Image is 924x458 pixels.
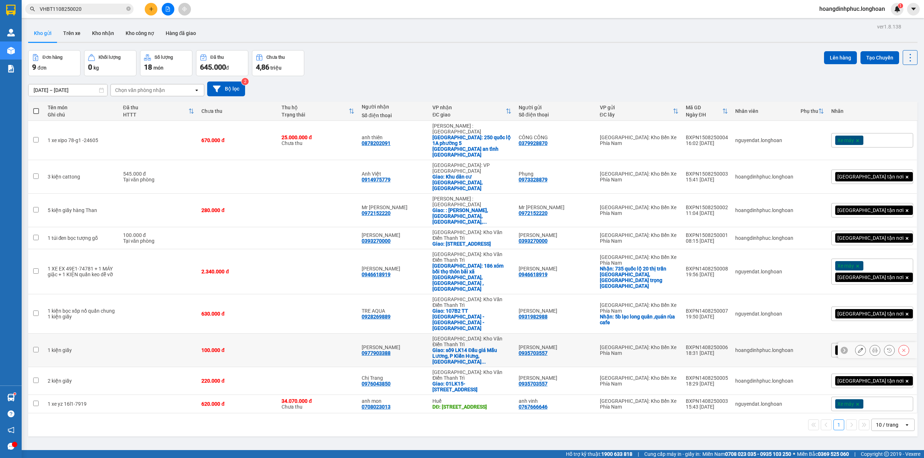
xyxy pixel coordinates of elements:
span: [GEOGRAPHIC_DATA] tận nơi [837,378,903,384]
div: 0946618919 [362,272,391,277]
div: Người gửi [519,105,593,110]
span: [GEOGRAPHIC_DATA] tận nơi [837,235,903,241]
strong: 0369 525 060 [818,451,849,457]
div: VP nhận [432,105,506,110]
span: [GEOGRAPHIC_DATA] tận nơi [837,207,903,213]
span: caret-down [910,6,917,12]
div: hoangdinhphuc.longhoan [735,235,793,241]
div: [GEOGRAPHIC_DATA]: Kho Bến Xe Phía Nam [600,254,679,266]
span: Miền Bắc [797,450,849,458]
div: 0976043850 [362,381,391,387]
button: caret-down [907,3,920,16]
div: Tại văn phòng [123,238,195,244]
div: 0379928870 [519,140,548,146]
div: huỳnh ngọc hoà [519,308,593,314]
div: [GEOGRAPHIC_DATA]: Kho Bến Xe Phía Nam [600,171,679,182]
span: plus [149,6,154,12]
div: 5 kiện giấy hàng Than [48,207,116,213]
div: 620.000 đ [201,401,274,407]
div: 100.000 đ [123,232,195,238]
div: BXPN1408250005 [686,375,728,381]
div: Tại văn phòng [123,177,195,182]
div: 0393270000 [519,238,548,244]
span: Xe máy [837,401,854,407]
div: [GEOGRAPHIC_DATA]: Kho Bến Xe Phía Nam [600,344,679,356]
div: Đơn hàng [43,55,62,60]
span: Mã đơn: BXPN1408250005 [3,39,111,48]
div: 1 xe yz 16l1-7919 [48,401,116,407]
span: notification [8,427,14,433]
div: Anh Thạnh [519,344,593,350]
div: HTTT [123,112,189,118]
div: anh thiên [362,135,425,140]
span: file-add [165,6,170,12]
div: Chưa thu [201,108,274,114]
span: ... [481,359,486,365]
span: 9 [32,63,36,71]
div: 0973328879 [519,177,548,182]
div: 18:31 [DATE] [686,350,728,356]
div: 1 kiện giấy [48,347,116,353]
div: Trạng thái [282,112,349,118]
div: [GEOGRAPHIC_DATA]: Kho Văn Điển Thanh Trì [432,336,511,347]
button: Đơn hàng9đơn [28,50,80,76]
div: 670.000 đ [201,137,274,143]
div: 0977903388 [362,350,391,356]
div: 18:29 [DATE] [686,381,728,387]
svg: open [904,422,910,428]
button: Số lượng18món [140,50,192,76]
div: Thu hộ [282,105,349,110]
button: 1 [833,419,844,430]
div: 34.070.000 đ [282,398,354,404]
div: 0393270000 [362,238,391,244]
div: 100.000 đ [201,347,274,353]
div: 0972152220 [362,210,391,216]
img: solution-icon [7,65,15,72]
button: Hàng đã giao [160,25,202,42]
div: 08:15 [DATE] [686,238,728,244]
div: Chưa thu [282,135,354,146]
div: [GEOGRAPHIC_DATA]: Kho Văn Điển Thanh Trì [432,296,511,308]
div: [GEOGRAPHIC_DATA]: Kho Bến Xe Phía Nam [600,398,679,410]
button: Kho công nợ [120,25,160,42]
div: 0914975779 [362,177,391,182]
div: 1 XE EX 49E1-74781 + 1 MÁY giặc + 1 KIỆN quấn keo dễ vỡ [48,266,116,277]
img: warehouse-icon [7,29,15,36]
div: Giao: : Hoa Ngữ JEC, Đường Lê Đức Thọ, Khu phố Trảng Lớn, Phường Hắc Dịch, TP Phú Mỹ, Bà Rịa Vũng... [432,207,511,225]
div: 545.000 đ [123,171,195,177]
div: 0931982988 [519,314,548,320]
img: logo-vxr [6,5,16,16]
span: copyright [884,452,889,457]
button: Tạo Chuyến [860,51,899,64]
button: aim [178,3,191,16]
th: Toggle SortBy [429,102,515,121]
div: hoangdinhphuc.longhoan [735,207,793,213]
div: ĐC giao [432,112,506,118]
span: 18:29:05 [DATE] [3,50,45,56]
div: Anh Tùng [519,232,593,238]
div: [GEOGRAPHIC_DATA]: Kho Văn Điển Thanh Trì [432,229,511,241]
div: Giao: 01LK15- Dọc Bún 1, P HÀ Đông, HÀ Nội [432,381,511,392]
input: Tìm tên, số ĐT hoặc mã đơn [40,5,125,13]
div: [GEOGRAPHIC_DATA]: Kho Văn Điển Thanh Trì [432,369,511,381]
span: 4,86 [256,63,269,71]
div: [GEOGRAPHIC_DATA]: VP [GEOGRAPHIC_DATA] [432,162,511,174]
svg: open [194,87,200,93]
button: Chưa thu4,86 triệu [252,50,304,76]
sup: 1 [898,3,903,8]
span: search [30,6,35,12]
div: đào thị dung [519,266,593,272]
div: Số lượng [154,55,173,60]
div: anh mon [362,398,425,404]
div: Giao: số 5 ngõ 231, Khâm Thiên, Hà Nội [432,241,511,247]
div: BXPN1408250006 [686,344,728,350]
div: [GEOGRAPHIC_DATA]: Kho Văn Điển Thanh Trì [432,251,511,263]
div: 1 xe xipo 78-g1 -24605 [48,137,116,143]
span: Miền Nam [702,450,791,458]
th: Toggle SortBy [119,102,198,121]
div: Đã thu [123,105,189,110]
div: Anh Việt [362,171,425,177]
div: 2 kiện giấy [48,378,116,384]
div: 220.000 đ [201,378,274,384]
span: hoangdinhphuc.longhoan [814,4,891,13]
